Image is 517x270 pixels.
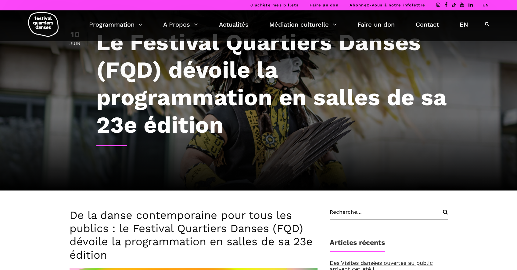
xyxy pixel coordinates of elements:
[460,19,468,30] a: EN
[357,19,395,30] a: Faire un don
[28,12,59,37] img: logo-fqd-med
[70,209,318,262] h3: De la danse contemporaine pour tous les publics : le Festival Quartiers Danses (FQD) dévoile la p...
[330,239,385,252] h1: Articles récents
[70,41,81,46] div: Juin
[89,19,142,30] a: Programmation
[163,19,198,30] a: A Propos
[96,28,448,139] h1: Le Festival Quartiers Danses (FQD) dévoile la programmation en salles de sa 23e édition
[416,19,439,30] a: Contact
[350,3,425,7] a: Abonnez-vous à notre infolettre
[269,19,337,30] a: Médiation culturelle
[219,19,249,30] a: Actualités
[310,3,339,7] a: Faire un don
[250,3,299,7] a: J’achète mes billets
[330,209,448,220] input: Recherche...
[483,3,489,7] a: EN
